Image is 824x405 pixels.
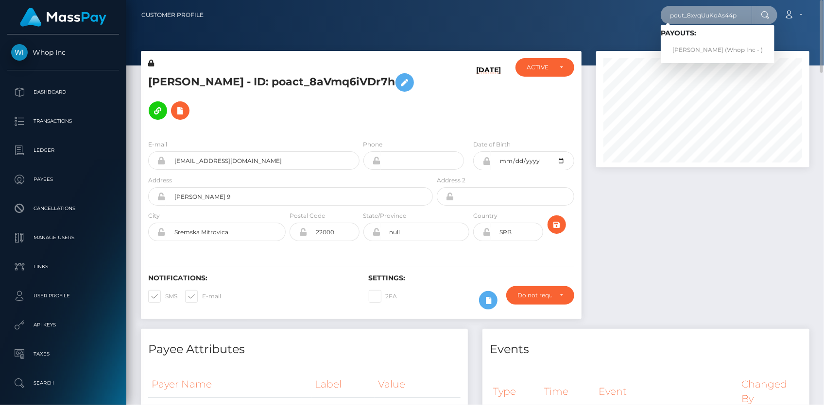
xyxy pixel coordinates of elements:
p: Links [11,259,115,274]
th: Payer Name [148,371,312,398]
h4: Events [490,341,802,358]
label: Date of Birth [473,140,511,149]
div: Do not require [517,292,552,299]
p: Dashboard [11,85,115,99]
p: Search [11,376,115,390]
h6: Notifications: [148,274,354,282]
h5: [PERSON_NAME] - ID: poact_8aVmq6iVDr7h [148,68,428,125]
label: 2FA [369,290,397,303]
img: MassPay Logo [20,8,106,27]
a: [PERSON_NAME] (Whop Inc - ) [661,41,774,59]
p: User Profile [11,289,115,303]
p: Ledger [11,143,115,158]
th: Label [312,371,375,398]
label: Phone [363,140,383,149]
p: Transactions [11,114,115,129]
input: Search... [661,6,752,24]
a: Manage Users [7,226,119,250]
a: Transactions [7,109,119,133]
div: ACTIVE [527,64,552,71]
p: Cancellations [11,201,115,216]
label: State/Province [363,211,407,220]
button: Do not require [506,286,574,305]
a: Search [7,371,119,395]
h6: [DATE] [476,66,501,128]
p: API Keys [11,318,115,332]
a: Payees [7,167,119,192]
label: Country [473,211,498,220]
p: Taxes [11,347,115,361]
h6: Payouts: [661,29,774,37]
a: Taxes [7,342,119,366]
th: Value [375,371,461,398]
a: Links [7,255,119,279]
h4: Payee Attributes [148,341,461,358]
label: E-mail [185,290,221,303]
p: Manage Users [11,230,115,245]
a: Dashboard [7,80,119,104]
button: ACTIVE [515,58,574,77]
label: Postal Code [290,211,325,220]
label: Address 2 [437,176,465,185]
a: Customer Profile [141,5,204,25]
a: Ledger [7,138,119,162]
p: Payees [11,172,115,187]
label: E-mail [148,140,167,149]
a: User Profile [7,284,119,308]
a: API Keys [7,313,119,337]
h6: Settings: [369,274,575,282]
img: Whop Inc [11,44,28,61]
label: Address [148,176,172,185]
label: City [148,211,160,220]
a: Cancellations [7,196,119,221]
span: Whop Inc [7,48,119,57]
label: SMS [148,290,177,303]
